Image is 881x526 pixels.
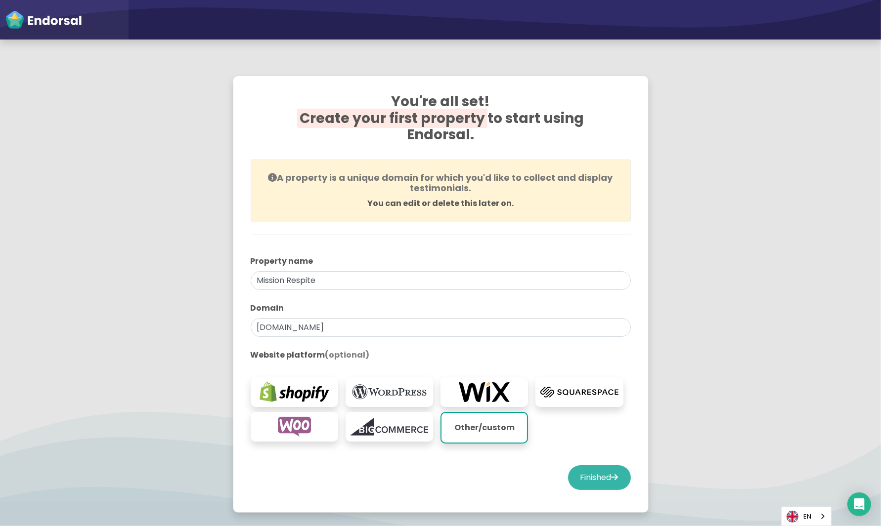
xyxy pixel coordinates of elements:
[264,198,618,209] p: You can edit or delete this later on.
[297,109,487,128] span: Create your first property
[5,10,82,30] img: endorsal-logo-white@2x.png
[445,382,523,402] img: wix.com-logo.png
[351,382,428,402] img: wordpress.org-logo.png
[251,255,631,267] label: Property name
[256,417,333,437] img: woocommerce.com-logo.png
[251,271,631,290] input: eg. My Website
[782,507,831,526] a: EN
[251,349,631,361] label: Website platform
[847,492,871,516] div: Open Intercom Messenger
[251,93,631,156] h2: You're all set! to start using Endorsal.
[251,318,631,337] input: eg. websitename.com
[540,382,618,402] img: squarespace.com-logo.png
[781,507,832,526] aside: Language selected: English
[325,349,370,361] span: (optional)
[781,507,832,526] div: Language
[256,382,333,402] img: shopify.com-logo.png
[446,418,522,438] p: Other/custom
[568,465,631,490] button: Finished
[251,302,631,314] label: Domain
[264,172,618,194] h4: A property is a unique domain for which you'd like to collect and display testimonials.
[351,417,428,437] img: bigcommerce.com-logo.png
